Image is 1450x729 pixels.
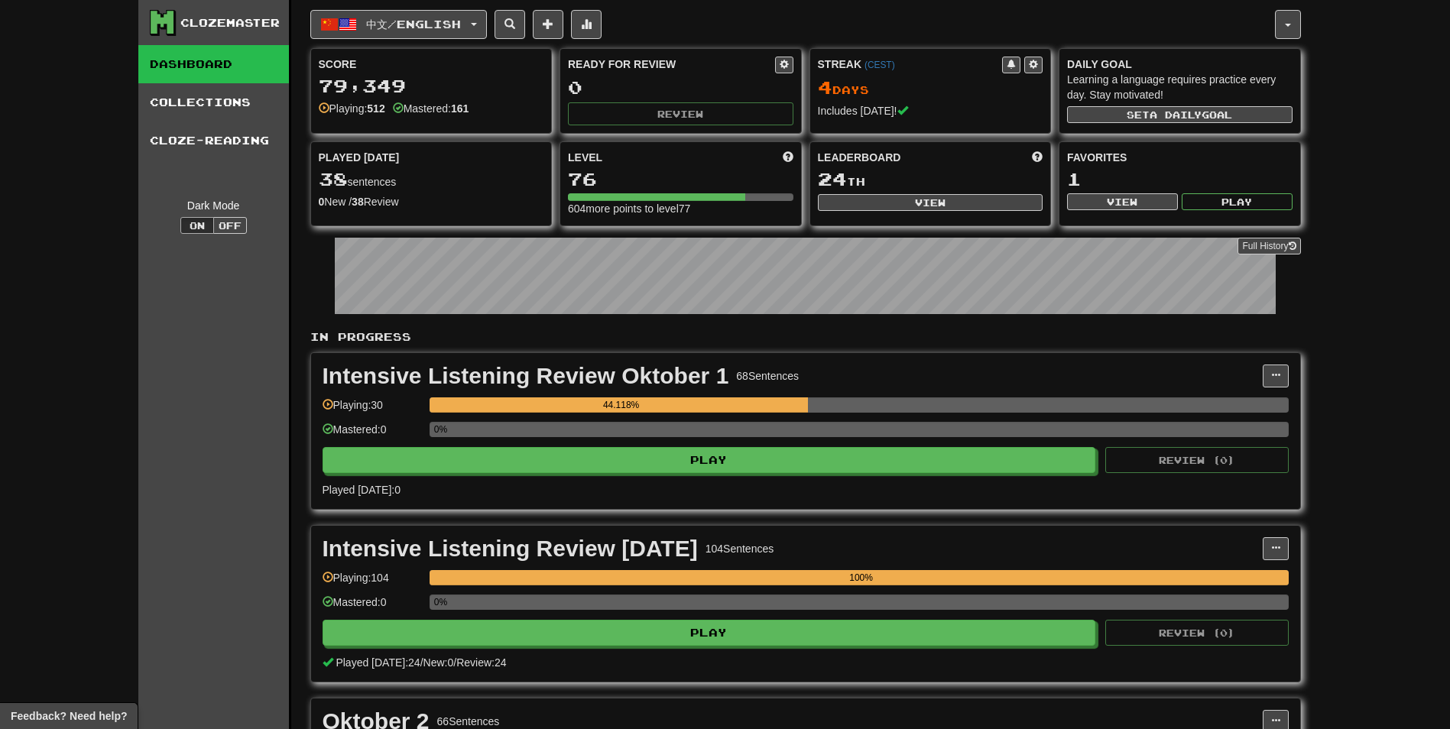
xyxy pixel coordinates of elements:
[818,194,1043,211] button: View
[568,57,775,72] div: Ready for Review
[818,150,901,165] span: Leaderboard
[451,102,469,115] strong: 161
[319,76,544,96] div: 79,349
[319,170,544,190] div: sentences
[453,656,456,669] span: /
[533,10,563,39] button: Add sentence to collection
[736,368,799,384] div: 68 Sentences
[323,422,422,447] div: Mastered: 0
[319,101,385,116] div: Playing:
[818,103,1043,118] div: Includes [DATE]!
[568,201,793,216] div: 604 more points to level 77
[150,198,277,213] div: Dark Mode
[319,196,325,208] strong: 0
[336,656,420,669] span: Played [DATE]: 24
[310,329,1301,345] p: In Progress
[1105,620,1289,646] button: Review (0)
[1150,109,1202,120] span: a daily
[1182,193,1293,210] button: Play
[864,60,895,70] a: (CEST)
[180,217,214,234] button: On
[434,570,1289,585] div: 100%
[423,656,454,669] span: New: 0
[11,708,127,724] span: Open feedback widget
[818,168,847,190] span: 24
[319,57,544,72] div: Score
[180,15,280,31] div: Clozemaster
[323,397,422,423] div: Playing: 30
[319,150,400,165] span: Played [DATE]
[783,150,793,165] span: Score more points to level up
[1067,57,1293,72] div: Daily Goal
[393,101,469,116] div: Mastered:
[1105,447,1289,473] button: Review (0)
[323,595,422,620] div: Mastered: 0
[568,78,793,97] div: 0
[568,102,793,125] button: Review
[1238,238,1300,254] a: Full History
[437,714,500,729] div: 66 Sentences
[1067,193,1178,210] button: View
[1067,72,1293,102] div: Learning a language requires practice every day. Stay motivated!
[319,168,348,190] span: 38
[319,194,544,209] div: New / Review
[323,620,1096,646] button: Play
[323,484,401,496] span: Played [DATE]: 0
[366,18,461,31] span: 中文 / English
[818,170,1043,190] div: th
[1067,150,1293,165] div: Favorites
[1032,150,1043,165] span: This week in points, UTC
[818,78,1043,98] div: Day s
[323,447,1096,473] button: Play
[323,570,422,595] div: Playing: 104
[138,83,289,122] a: Collections
[571,10,602,39] button: More stats
[1067,106,1293,123] button: Seta dailygoal
[568,170,793,189] div: 76
[434,397,809,413] div: 44.118%
[367,102,384,115] strong: 512
[818,76,832,98] span: 4
[456,656,506,669] span: Review: 24
[420,656,423,669] span: /
[138,122,289,160] a: Cloze-Reading
[568,150,602,165] span: Level
[323,364,729,387] div: Intensive Listening Review Oktober 1
[352,196,364,208] strong: 38
[706,541,774,556] div: 104 Sentences
[818,57,1003,72] div: Streak
[213,217,247,234] button: Off
[138,45,289,83] a: Dashboard
[323,537,698,560] div: Intensive Listening Review [DATE]
[1067,170,1293,189] div: 1
[495,10,525,39] button: Search sentences
[310,10,487,39] button: 中文/English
